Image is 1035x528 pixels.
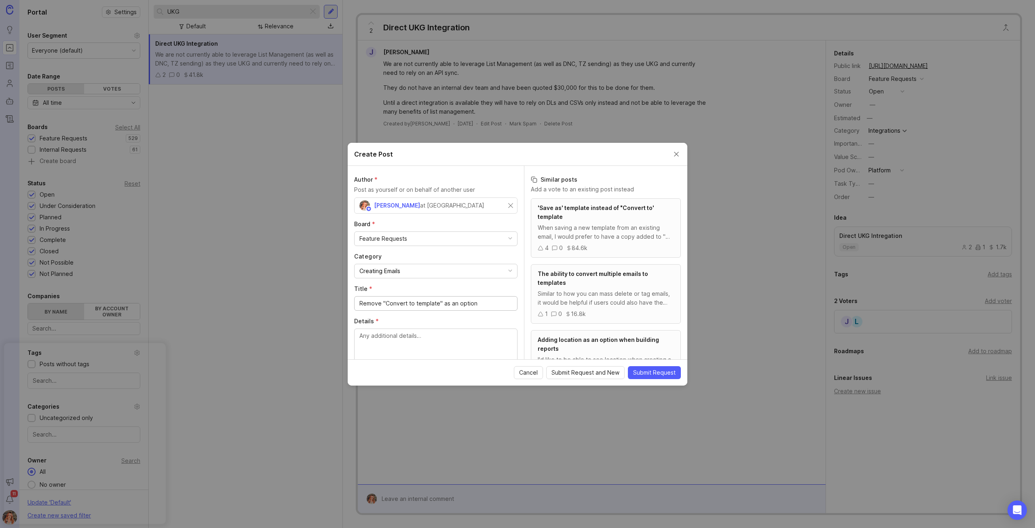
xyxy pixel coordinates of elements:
span: Submit Request [633,369,676,377]
div: When saving a new template from an existing email, I would prefer to have a copy added to "My Tem... [538,223,674,241]
div: I'd like to be able to see location when creating a report. We are able to view this information ... [538,355,674,373]
div: at [GEOGRAPHIC_DATA] [420,201,484,210]
span: Adding location as an option when building reports [538,336,659,352]
button: Close create post modal [672,150,681,159]
button: Submit Request and New [546,366,625,379]
h3: Similar posts [531,176,681,184]
button: Cancel [514,366,543,379]
input: Short, descriptive title [359,299,512,308]
span: [PERSON_NAME] [374,202,420,209]
button: Submit Request [628,366,681,379]
a: Adding location as an option when building reportsI'd like to be able to see location when creati... [531,330,681,390]
span: 'Save as' template instead of "Convert to' template [538,204,654,220]
img: Bronwen W [357,200,373,211]
div: 0 [559,244,563,252]
div: 4 [545,244,549,252]
a: 'Save as' template instead of "Convert to' templateWhen saving a new template from an existing em... [531,198,681,258]
a: The ability to convert multiple emails to templatesSimilar to how you can mass delete or tag emai... [531,264,681,324]
div: 0 [558,310,562,318]
div: 84.6k [572,244,587,252]
p: Add a vote to an existing post instead [531,185,681,193]
div: Similar to how you can mass delete or tag emails, it would be helpful if users could also have th... [538,289,674,307]
span: Author (required) [354,176,378,183]
span: Details (required) [354,318,379,324]
span: The ability to convert multiple emails to templates [538,270,648,286]
div: Feature Requests [359,234,407,243]
span: Title (required) [354,285,372,292]
span: Cancel [519,369,538,377]
div: Creating Emails [359,267,400,276]
div: Open Intercom Messenger [1008,500,1027,520]
h2: Create Post [354,149,393,159]
div: 1 [545,310,548,318]
iframe: Popup CTA [4,343,166,524]
label: Category [354,252,517,261]
div: 16.8k [571,310,586,318]
img: member badge [366,206,372,212]
p: Post as yourself or on behalf of another user [354,185,517,194]
span: Submit Request and New [551,369,619,377]
span: Board (required) [354,221,375,227]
